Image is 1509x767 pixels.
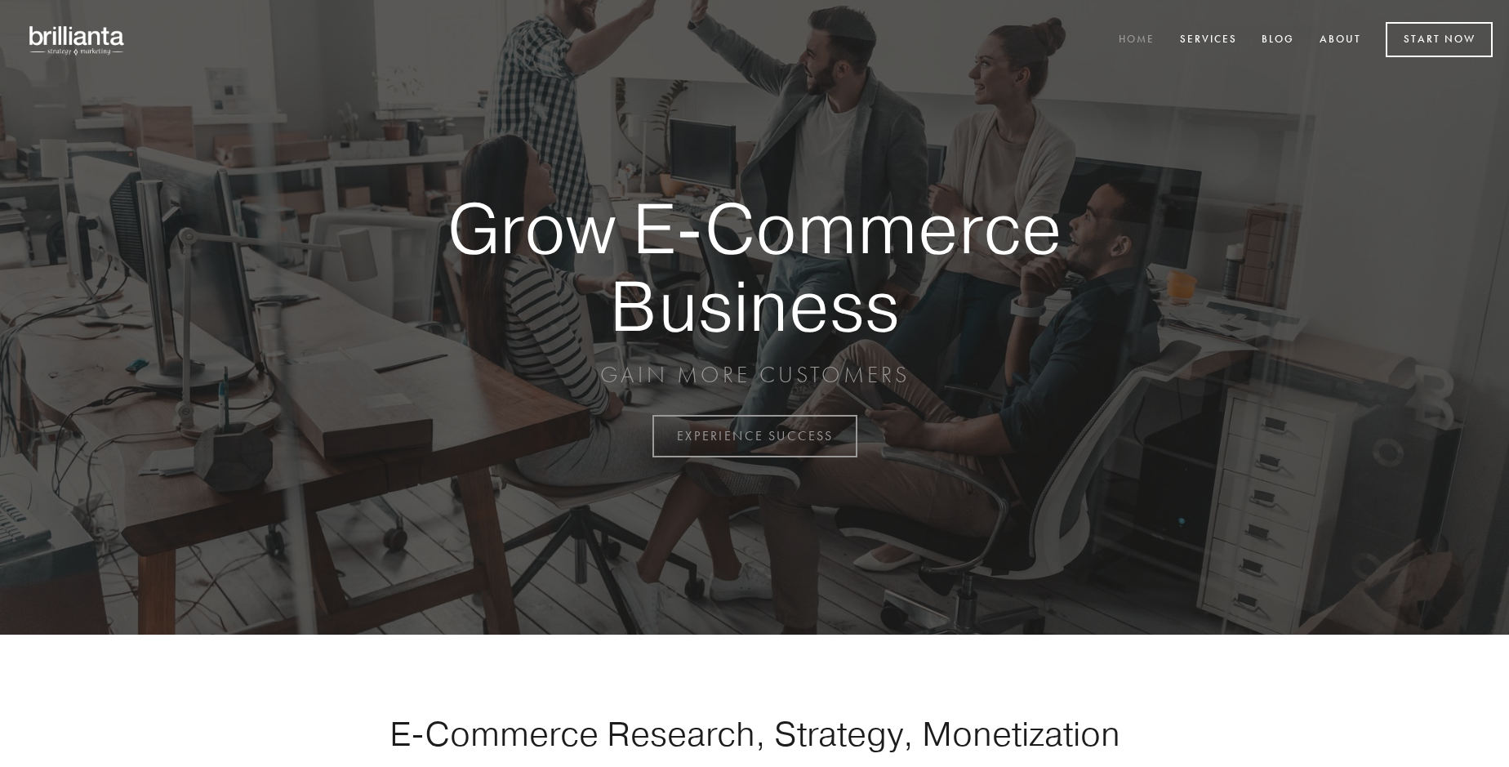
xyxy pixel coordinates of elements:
img: brillianta - research, strategy, marketing [16,16,139,64]
h1: E-Commerce Research, Strategy, Monetization [338,713,1171,754]
p: GAIN MORE CUSTOMERS [390,360,1119,390]
a: Home [1108,27,1165,54]
a: Blog [1251,27,1305,54]
a: EXPERIENCE SUCCESS [652,415,857,457]
a: Services [1169,27,1248,54]
a: About [1309,27,1372,54]
strong: Grow E-Commerce Business [390,190,1119,344]
a: Start Now [1386,22,1493,57]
